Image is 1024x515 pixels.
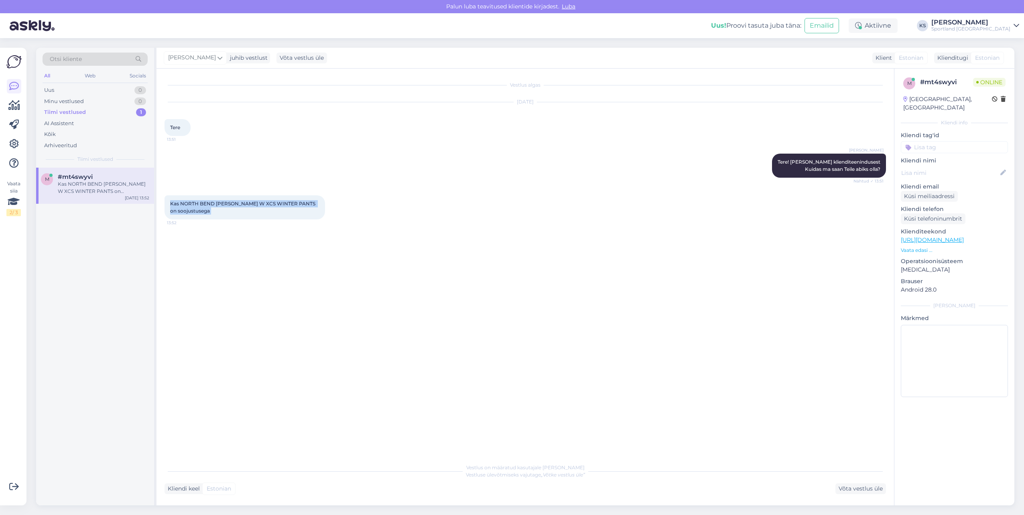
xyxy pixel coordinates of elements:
div: [PERSON_NAME] [931,19,1010,26]
div: Klient [872,54,892,62]
span: Online [973,78,1006,87]
div: Sportland [GEOGRAPHIC_DATA] [931,26,1010,32]
span: Kas NORTH BEND [PERSON_NAME] W XCS WINTER PANTS on soojustusega [170,201,317,214]
p: Klienditeekond [901,227,1008,236]
div: Vestlus algas [165,81,886,89]
span: Estonian [207,485,231,493]
span: m [45,176,49,182]
div: Kas NORTH BEND [PERSON_NAME] W XCS WINTER PANTS on soojustusega [58,180,149,195]
span: Nähtud ✓ 13:51 [853,178,884,184]
span: 13:51 [167,136,197,142]
div: Võta vestlus üle [835,483,886,494]
div: Arhiveeritud [44,142,77,150]
p: Märkmed [901,314,1008,322]
input: Lisa tag [901,141,1008,153]
span: Otsi kliente [50,55,82,63]
b: Uus! [711,22,726,29]
span: Luba [559,3,578,10]
div: Aktiivne [849,18,898,33]
div: Kliendi keel [165,485,200,493]
span: Tere! [PERSON_NAME] klienditeenindusest Kuidas ma saan Teile abiks olla? [778,159,880,172]
div: KS [917,20,928,31]
span: Estonian [899,54,923,62]
p: Kliendi email [901,182,1008,191]
div: [DATE] [165,98,886,105]
div: Küsi telefoninumbrit [901,213,965,224]
span: Vestluse ülevõtmiseks vajutage [466,472,585,478]
div: [DATE] 13:52 [125,195,149,201]
div: Socials [128,71,148,81]
a: [URL][DOMAIN_NAME] [901,236,964,243]
span: [PERSON_NAME] [168,53,216,62]
p: Brauser [901,277,1008,286]
p: [MEDICAL_DATA] [901,266,1008,274]
a: [PERSON_NAME]Sportland [GEOGRAPHIC_DATA] [931,19,1019,32]
div: AI Assistent [44,120,74,128]
div: # mt4swyvi [920,77,973,87]
div: Uus [44,86,54,94]
span: Tere [170,124,180,130]
p: Kliendi nimi [901,156,1008,165]
div: Web [83,71,97,81]
div: 2 / 3 [6,209,21,216]
span: 13:52 [167,220,197,226]
div: Võta vestlus üle [276,53,327,63]
div: Kliendi info [901,119,1008,126]
div: Minu vestlused [44,97,84,105]
div: All [43,71,52,81]
p: Kliendi tag'id [901,131,1008,140]
span: [PERSON_NAME] [849,147,884,153]
p: Operatsioonisüsteem [901,257,1008,266]
p: Vaata edasi ... [901,247,1008,254]
button: Emailid [805,18,839,33]
img: Askly Logo [6,54,22,69]
span: Vestlus on määratud kasutajale [PERSON_NAME] [466,464,585,470]
div: Vaata siia [6,180,21,216]
div: 0 [134,86,146,94]
span: Tiimi vestlused [77,156,113,163]
div: Tiimi vestlused [44,108,86,116]
p: Android 28.0 [901,286,1008,294]
p: Kliendi telefon [901,205,1008,213]
input: Lisa nimi [901,168,999,177]
div: [GEOGRAPHIC_DATA], [GEOGRAPHIC_DATA] [903,95,992,112]
div: 1 [136,108,146,116]
i: „Võtke vestlus üle” [541,472,585,478]
div: juhib vestlust [227,54,268,62]
span: Estonian [975,54,1000,62]
div: Küsi meiliaadressi [901,191,958,202]
div: Proovi tasuta juba täna: [711,21,801,30]
span: m [907,80,912,86]
span: #mt4swyvi [58,173,93,180]
div: 0 [134,97,146,105]
div: [PERSON_NAME] [901,302,1008,309]
div: Klienditugi [934,54,968,62]
div: Kõik [44,130,56,138]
